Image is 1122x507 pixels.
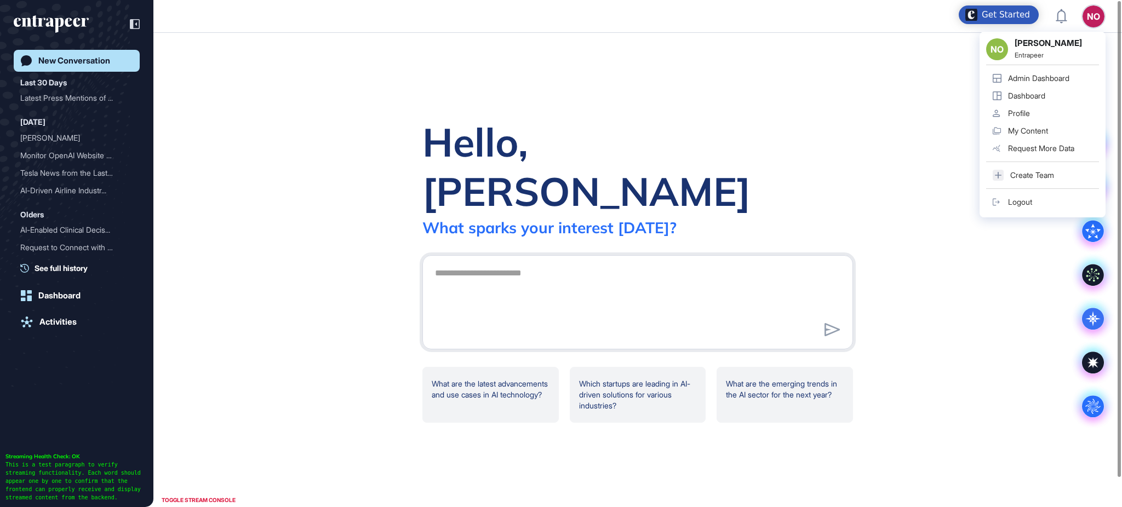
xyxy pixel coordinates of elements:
button: NO [1083,5,1104,27]
div: Olders [20,208,44,221]
a: New Conversation [14,50,140,72]
div: Monitor OpenAI Website Activity [20,147,133,164]
div: AI-Enabled Clinical Decis... [20,221,124,239]
div: Last 30 Days [20,76,67,89]
div: [PERSON_NAME] [20,129,124,147]
div: Request to Connect with Curie [20,239,133,256]
div: What sparks your interest [DATE]? [422,218,677,237]
div: What are the emerging trends in the AI sector for the next year? [717,367,853,423]
div: Request to Connect with C... [20,239,124,256]
div: TOGGLE STREAM CONSOLE [159,493,238,507]
div: Latest Press Mentions of OpenAI [20,89,133,107]
div: Tesla News from the Last ... [20,164,124,182]
span: See full history [35,262,88,274]
div: Get Started [982,9,1030,20]
div: Latest Press Mentions of ... [20,89,124,107]
div: New Conversation [38,56,110,66]
div: AI-Driven Airline Industry Updates [20,182,133,199]
div: entrapeer-logo [14,15,89,33]
div: Dashboard [38,291,81,301]
div: Tesla News from the Last Two Weeks [20,164,133,182]
img: launcher-image-alternative-text [965,9,977,21]
div: Reese [20,129,133,147]
div: Which startups are leading in AI-driven solutions for various industries? [570,367,706,423]
div: What are the latest advancements and use cases in AI technology? [422,367,559,423]
a: See full history [20,262,140,274]
div: AI-Driven Airline Industr... [20,182,124,199]
div: Hello, [PERSON_NAME] [422,117,853,216]
a: Activities [14,311,140,333]
div: AI-Enabled Clinical Decision Support Software for Infectious Disease Screening and AMR Program [20,221,133,239]
div: Open Get Started checklist [959,5,1039,24]
div: Activities [39,317,77,327]
div: Monitor OpenAI Website Ac... [20,147,124,164]
a: Dashboard [14,285,140,307]
div: [DATE] [20,116,45,129]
